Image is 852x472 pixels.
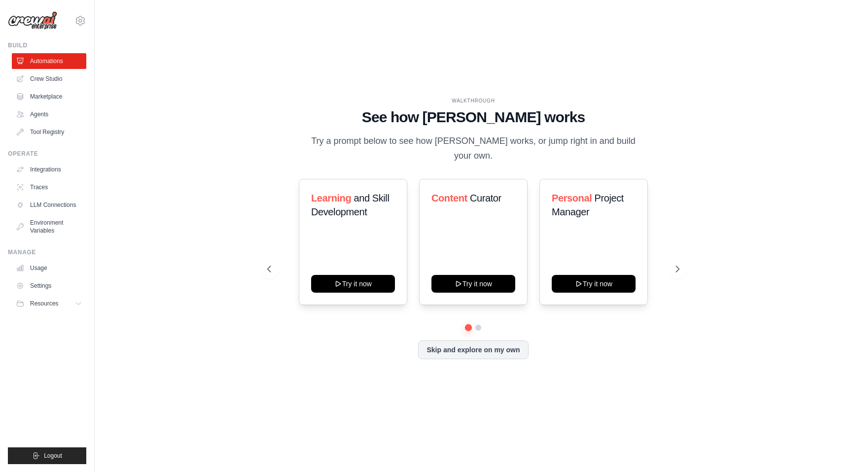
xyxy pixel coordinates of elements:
h1: See how [PERSON_NAME] works [267,108,679,126]
button: Logout [8,447,86,464]
a: Tool Registry [12,124,86,140]
a: LLM Connections [12,197,86,213]
button: Resources [12,296,86,311]
span: Personal [552,193,592,203]
div: Build [8,41,86,49]
span: Content [431,193,467,203]
a: Environment Variables [12,215,86,238]
button: Try it now [552,275,636,293]
a: Settings [12,278,86,294]
span: Learning [311,193,351,203]
a: Integrations [12,162,86,177]
button: Try it now [431,275,515,293]
button: Skip and explore on my own [418,340,528,359]
img: Logo [8,11,57,30]
a: Marketplace [12,89,86,104]
div: WALKTHROUGH [267,97,679,104]
span: Resources [30,300,58,307]
span: Logout [44,452,62,460]
p: Try a prompt below to see how [PERSON_NAME] works, or jump right in and build your own. [308,134,639,163]
div: Manage [8,248,86,256]
span: and Skill Development [311,193,389,217]
div: Operate [8,150,86,158]
button: Try it now [311,275,395,293]
a: Crew Studio [12,71,86,87]
a: Traces [12,179,86,195]
span: Project Manager [552,193,624,217]
a: Automations [12,53,86,69]
span: Curator [470,193,501,203]
a: Agents [12,106,86,122]
a: Usage [12,260,86,276]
